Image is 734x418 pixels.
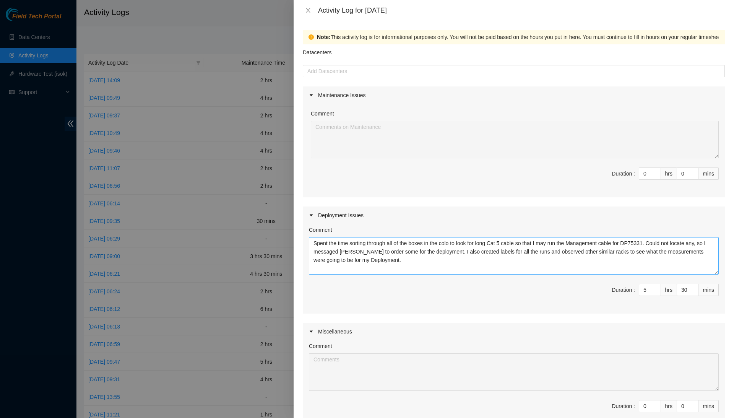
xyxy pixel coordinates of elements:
[305,7,311,13] span: close
[311,121,719,158] textarea: Comment
[661,400,677,412] div: hrs
[698,284,719,296] div: mins
[317,33,331,41] strong: Note:
[612,402,635,410] div: Duration :
[318,6,725,15] div: Activity Log for [DATE]
[303,323,725,340] div: Miscellaneous
[309,353,719,391] textarea: Comment
[309,226,332,234] label: Comment
[309,213,313,218] span: caret-right
[303,86,725,104] div: Maintenance Issues
[309,34,314,40] span: exclamation-circle
[698,400,719,412] div: mins
[303,44,331,57] p: Datacenters
[661,168,677,180] div: hrs
[309,329,313,334] span: caret-right
[612,169,635,178] div: Duration :
[303,7,313,14] button: Close
[311,109,334,118] label: Comment
[309,93,313,98] span: caret-right
[612,286,635,294] div: Duration :
[309,237,719,275] textarea: Comment
[661,284,677,296] div: hrs
[303,207,725,224] div: Deployment Issues
[698,168,719,180] div: mins
[309,342,332,350] label: Comment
